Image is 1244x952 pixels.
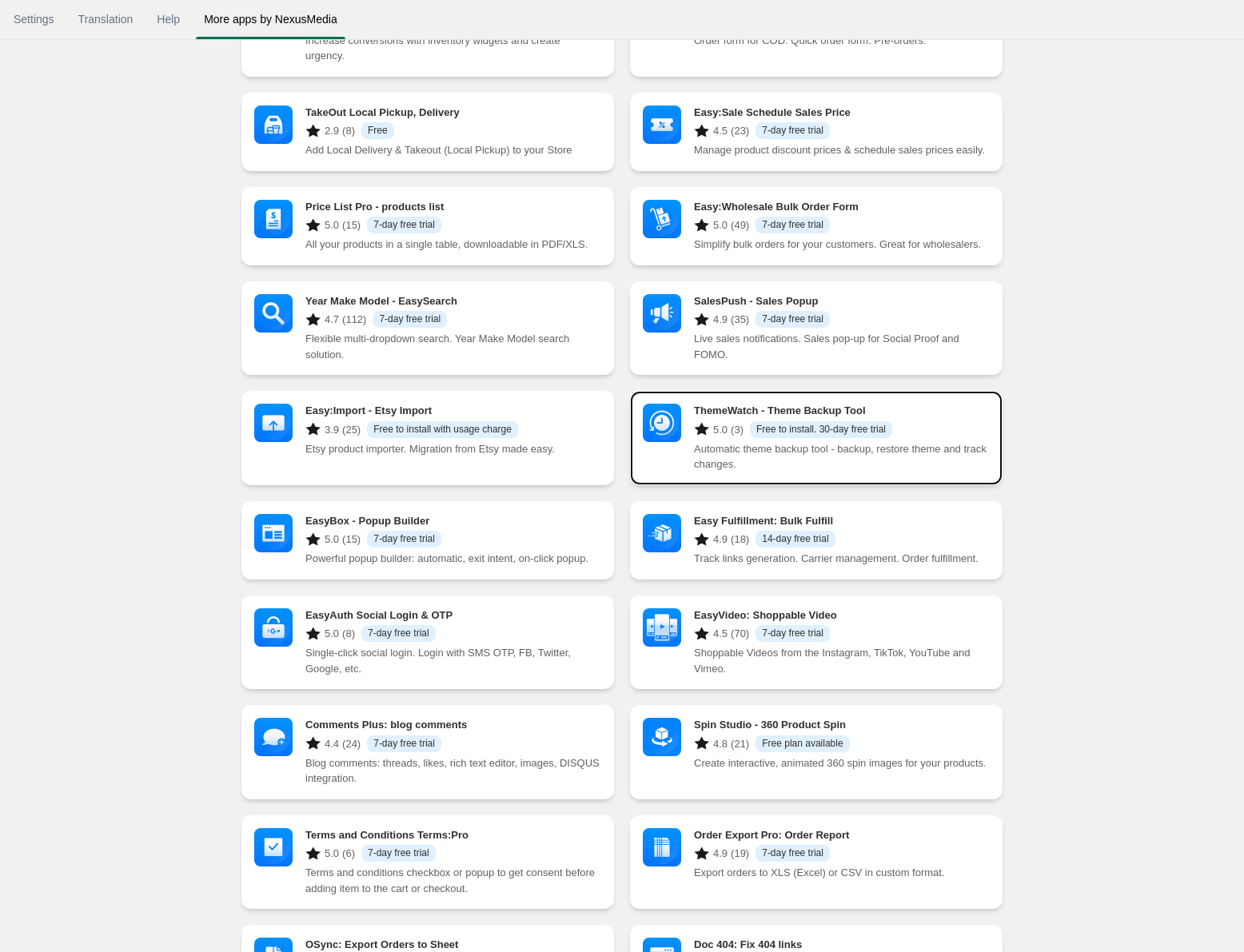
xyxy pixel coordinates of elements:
[694,718,990,731] h3: Spin Studio ‑ 360 Product Spin
[694,106,990,119] h3: Easy:Sale Schedule Sales Price
[305,755,601,787] p: Blog comments: threads, likes, rich text editor, images, DISQUS integration.
[694,237,990,253] p: Simplify bulk orders for your customers. Great for wholesalers.
[713,424,728,436] span: 5.0
[305,865,601,896] p: Terms and conditions checkbox or popup to get consent before adding item to the cart or checkout.
[713,627,728,640] span: 4.5
[731,738,749,751] span: (21)
[643,106,681,144] img: CP7s4IKK_v0CEAE=_96x96.png
[630,815,1003,910] a: Order Export Pro: Order Report 4.9 (19) 7-day free trial Export orders to XLS (Excel) or CSV in c...
[305,514,601,528] h3: EasyBox ‑ Popup Builder
[630,93,1003,171] a: Easy:Sale Schedule Sales Price 4.5 (23) 7-day free trial Manage product discount prices & schedul...
[342,313,366,326] span: (112)
[694,551,990,567] p: Track links generation. Carrier management. Order fulfillment.
[694,200,990,213] h3: Easy:Wholesale Bulk Order Form
[196,5,345,34] a: More apps by NexusMedia
[713,847,728,860] span: 4.9
[342,219,361,232] span: (15)
[643,718,681,756] img: CL77tbqOyv4CEAE=_96x96.png
[254,608,293,647] img: CO67koia_v0CEAE=_96x96.png
[305,200,601,213] h3: Price List Pro ‑ products list
[305,331,601,362] p: Flexible multi-dropdown search. Year Make Model search solution.
[713,738,728,751] span: 4.8
[694,938,990,951] h3: Doc 404: Fix 404 links
[305,828,601,842] h3: Terms and Conditions Terms:Pro
[325,738,339,751] span: 4.4
[731,847,749,860] span: (19)
[241,501,614,580] a: EasyBox ‑ Popup Builder 5.0 (15) 7-day free trial Powerful popup builder: automatic, exit intent,...
[694,608,990,622] h3: EasyVideo: Shoppable Video
[756,217,830,233] span: 7-day free trial
[731,627,749,640] span: (70)
[254,200,293,238] img: COjYrNKa_v0CEAE=_96x96.png
[305,106,601,119] h3: TakeOut Local Pickup, Delivery
[630,187,1003,265] a: Easy:Wholesale Bulk Order Form 5.0 (49) 7-day free trial Simplify bulk orders for your customers....
[342,125,355,137] span: (8)
[731,313,749,326] span: (35)
[694,865,990,881] p: Export orders to XLS (Excel) or CSV in custom format.
[241,391,614,485] a: Easy:Import ‑ Etsy Import 3.9 (25) Free to install with usage charge Etsy product importer. Migra...
[241,705,614,799] a: Comments Plus: blog comments 4.4 (24) 7-day free trial Blog comments: threads, likes, rich text e...
[694,142,990,158] p: Manage product discount prices & schedule sales prices easily.
[713,313,728,326] span: 4.9
[241,93,614,171] a: TakeOut Local Pickup, Delivery 2.9 (8) Free Add Local Delivery & Takeout (Local Pickup) to your S...
[254,718,293,756] img: CJ2c_PGc_v0CEAE=_96x96.png
[342,847,355,860] span: (6)
[254,294,293,333] img: CLjM7sqc_v0CEAE=_96x96.png
[325,313,339,326] span: 4.7
[254,828,293,866] img: CJyBhvma_v0CEAE=_96x96.png
[254,404,293,442] img: CIWNqqmc_v0CEAE=_96x96.png
[305,551,601,567] p: Powerful popup builder: automatic, exit intent, on-click popup.
[713,125,728,137] span: 4.5
[694,645,990,676] p: Shoppable Videos from the Instagram, TikTok, YouTube and Vimeo.
[756,531,835,548] span: 14-day free trial
[694,441,990,472] p: Automatic theme backup tool - backup, restore theme and track changes.
[305,404,601,417] h3: Easy:Import ‑ Etsy Import
[643,828,681,866] img: CN_g3-ua_v0CEAE=_96x96.png
[694,33,990,49] p: Order form for COD. Quick order form. Pre-orders.
[305,142,601,158] p: Add Local Delivery & Takeout (Local Pickup) to your Store
[325,847,339,860] span: 5.0
[694,404,990,417] h3: ThemeWatch ‑ Theme Backup Tool
[756,625,830,642] span: 7-day free trial
[756,845,830,862] span: 7-day free trial
[305,237,601,253] p: All your products in a single table, downloadable in PDF/XLS.
[342,424,361,436] span: (25)
[342,533,361,546] span: (15)
[367,735,441,752] span: 7-day free trial
[325,424,339,436] span: 3.9
[694,294,990,308] h3: SalesPush ‑ Sales Popup
[6,5,62,34] a: Settings
[305,294,601,308] h3: Year Make Model ‑ EasySearch
[254,514,293,552] img: COHit5Od_v0CEAE=_96x96.png
[643,294,681,333] img: CNWhuOCb_v0CEAE=_96x96.png
[630,595,1003,690] a: EasyVideo: Shoppable Video 4.5 (70) 7-day free trial Shoppable Videos from the Instagram, TikTok,...
[325,627,339,640] span: 5.0
[325,125,339,137] span: 2.9
[367,421,518,438] span: Free to install with usage charge
[305,718,601,731] h3: Comments Plus: blog comments
[630,281,1003,376] a: SalesPush ‑ Sales Popup 4.9 (35) 7-day free trial Live sales notifications. Sales pop-up for Soci...
[630,705,1003,799] a: Spin Studio ‑ 360 Product Spin 4.8 (21) Free plan available Create interactive, animated 360 spin...
[241,187,614,265] a: Price List Pro ‑ products list 5.0 (15) 7-day free trial All your products in a single table, dow...
[694,514,990,528] h3: Easy Fulfillment: Bulk Fulfill
[342,738,361,751] span: (24)
[70,5,142,34] a: Translation
[254,106,293,144] img: CPzPsaea_v0CEAE=_96x96.png
[305,645,601,676] p: Single-click social login. Login with SMS OTP, FB, Twitter, Google, etc.
[643,608,681,647] img: COiys4vF7IQDEAE=_96x96.png
[373,311,447,328] span: 7-day free trial
[713,219,728,232] span: 5.0
[731,533,749,546] span: (18)
[756,122,830,139] span: 7-day free trial
[630,391,1003,485] a: ThemeWatch ‑ Theme Backup Tool 5.0 (3) Free to install. 30-day free trial Automatic theme backup ...
[643,514,681,552] img: CKnV34Gc_v0CEAE=_96x96.png
[731,219,749,232] span: (49)
[361,122,394,139] span: Free
[731,125,749,137] span: (23)
[149,5,188,34] a: Help
[630,501,1003,580] a: Easy Fulfillment: Bulk Fulfill 4.9 (18) 14-day free trial Track links generation. Carrier managem...
[241,815,614,910] a: Terms and Conditions Terms:Pro 5.0 (6) 7-day free trial Terms and conditions checkbox or popup to...
[325,533,339,546] span: 5.0
[756,735,849,752] span: Free plan available
[342,627,355,640] span: (8)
